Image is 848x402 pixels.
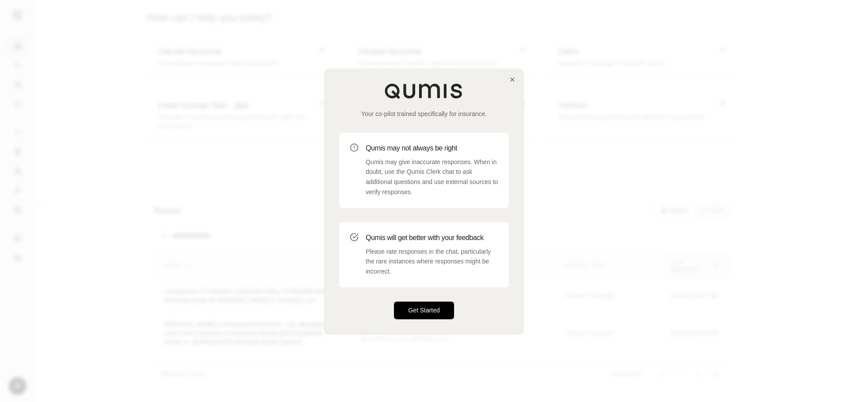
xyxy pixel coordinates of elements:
[384,83,464,99] img: Qumis Logo
[366,143,498,154] h3: Qumis may not always be right
[366,157,498,197] p: Qumis may give inaccurate responses. When in doubt, use the Qumis Clerk chat to ask additional qu...
[366,247,498,277] p: Please rate responses in the chat, particularly the rare instances where responses might be incor...
[394,301,454,319] button: Get Started
[339,109,509,118] p: Your co-pilot trained specifically for insurance.
[366,233,498,243] h3: Qumis will get better with your feedback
